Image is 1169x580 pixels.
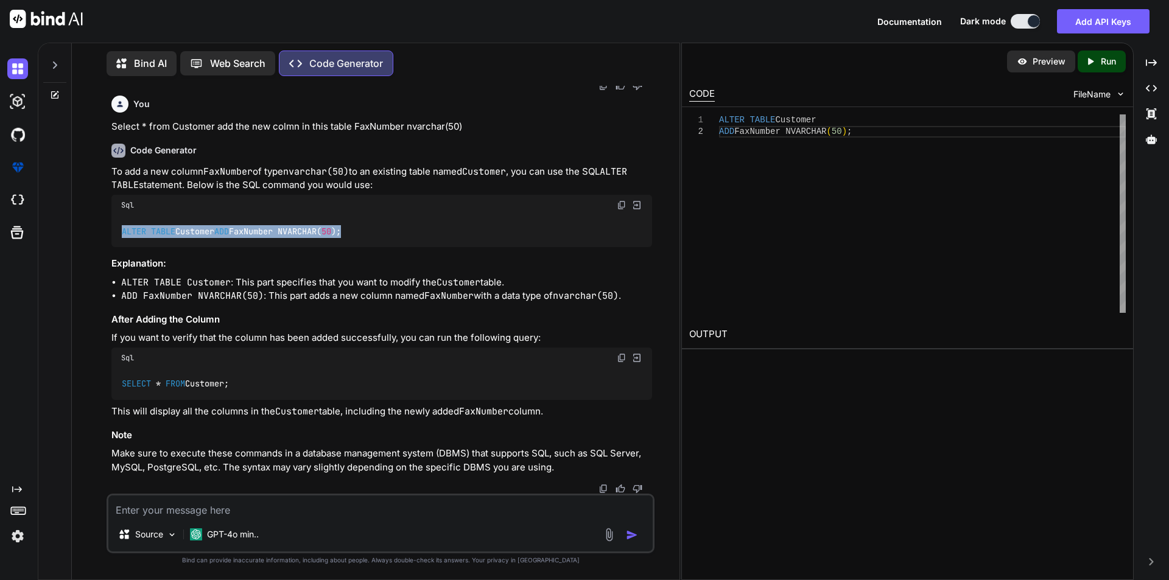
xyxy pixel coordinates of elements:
[633,81,642,91] img: dislike
[7,58,28,79] img: darkChat
[135,528,163,540] p: Source
[1101,55,1116,68] p: Run
[462,166,506,178] code: Customer
[1017,56,1028,67] img: preview
[960,15,1006,27] span: Dark mode
[734,127,826,136] span: FaxNumber NVARCHAR
[107,556,655,565] p: Bind can provide inaccurate information, including about people. Always double-check its answers....
[617,200,627,210] img: copy
[111,447,652,474] p: Make sure to execute these commands in a database management system (DBMS) that supports SQL, suc...
[617,353,627,363] img: copy
[121,276,231,288] code: ALTER TABLE Customer
[190,528,202,540] img: GPT-4o mini
[121,276,652,290] li: : This part specifies that you want to modify the table.
[631,352,642,363] img: Open in Browser
[1115,89,1126,99] img: chevron down
[599,81,608,91] img: copy
[10,10,83,28] img: Bind AI
[121,290,264,302] code: ADD FaxNumber NVARCHAR(50)
[111,166,633,192] code: ALTER TABLE
[1057,9,1150,33] button: Add API Keys
[775,115,816,125] span: Customer
[166,379,185,390] span: FROM
[111,331,652,345] p: If you want to verify that the column has been added successfully, you can run the following query:
[682,320,1133,349] h2: OUTPUT
[633,484,642,494] img: dislike
[283,166,349,178] code: nvarchar(50)
[121,353,134,363] span: Sql
[847,127,852,136] span: ;
[275,405,319,418] code: Customer
[111,120,652,134] p: Select * from Customer add the new colmn in this table FaxNumber nvarchar(50)
[689,126,703,138] div: 2
[111,405,652,419] p: This will display all the columns in the table, including the newly added column.
[203,166,253,178] code: FaxNumber
[877,15,942,28] button: Documentation
[121,377,230,390] code: Customer;
[111,313,652,327] h3: After Adding the Column
[1073,88,1111,100] span: FileName
[130,144,197,156] h6: Code Generator
[133,98,150,110] h6: You
[437,276,480,288] code: Customer
[877,16,942,27] span: Documentation
[599,484,608,494] img: copy
[122,379,151,390] span: SELECT
[7,190,28,211] img: cloudideIcon
[207,528,259,540] p: GPT-4o min..
[631,200,642,211] img: Open in Browser
[309,56,383,71] p: Code Generator
[111,257,652,271] h3: Explanation:
[1033,55,1065,68] p: Preview
[459,405,508,418] code: FaxNumber
[553,290,619,302] code: nvarchar(50)
[210,56,265,71] p: Web Search
[689,87,715,102] div: CODE
[749,115,775,125] span: TABLE
[111,165,652,192] p: To add a new column of type to an existing table named , you can use the SQL statement. Below is ...
[616,484,625,494] img: like
[826,127,831,136] span: (
[111,428,652,442] h3: Note
[689,114,703,126] div: 1
[214,226,229,237] span: ADD
[602,528,616,542] img: attachment
[626,529,638,541] img: icon
[616,81,625,91] img: like
[134,56,167,71] p: Bind AI
[7,526,28,547] img: settings
[167,529,177,540] img: Pick Models
[719,127,734,136] span: ADD
[122,226,175,237] span: ALTER TABLE
[7,157,28,178] img: premium
[121,289,652,303] li: : This part adds a new column named with a data type of .
[832,127,842,136] span: 50
[424,290,474,302] code: FaxNumber
[719,115,745,125] span: ALTER
[7,91,28,112] img: darkAi-studio
[7,124,28,145] img: githubDark
[321,226,331,237] span: 50
[841,127,846,136] span: )
[121,200,134,210] span: Sql
[121,225,342,238] code: Customer FaxNumber NVARCHAR( );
